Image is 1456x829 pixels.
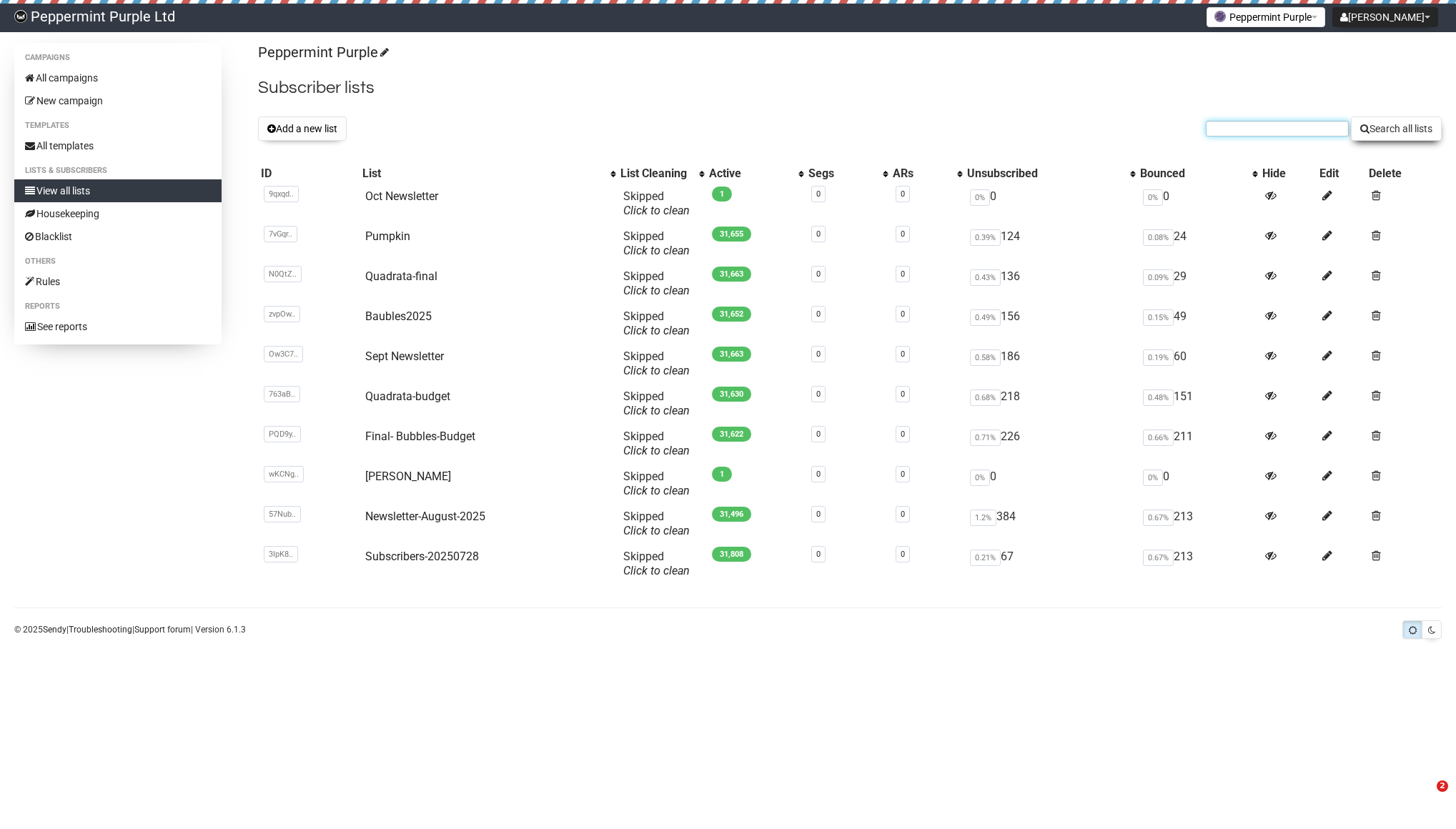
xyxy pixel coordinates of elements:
span: 0% [1143,189,1163,206]
img: 1.png [1214,11,1226,22]
a: Quadrata-budget [365,389,450,403]
span: 31,808 [712,547,751,562]
span: 0.08% [1143,229,1174,246]
span: 0.21% [970,550,1001,566]
a: New campaign [14,89,222,112]
th: Hide: No sort applied, sorting is disabled [1259,164,1317,184]
a: Quadrata-final [365,269,437,283]
a: Final- Bubbles-Budget [365,430,475,443]
span: Skipped [623,470,690,497]
a: 0 [816,309,821,319]
span: 1 [712,187,732,202]
div: List Cleaning [620,167,692,181]
a: Click to clean [623,364,690,377]
td: 0 [964,184,1137,224]
span: 0.68% [970,389,1001,406]
td: 49 [1137,304,1259,344]
span: 31,630 [712,387,751,402]
div: ID [261,167,356,181]
td: 0 [1137,184,1259,224]
div: Hide [1262,167,1314,181]
th: Bounced: No sort applied, activate to apply an ascending sort [1137,164,1259,184]
a: 0 [816,550,821,559]
span: 0.09% [1143,269,1174,286]
button: [PERSON_NAME] [1332,7,1438,27]
td: 226 [964,424,1137,464]
td: 384 [964,504,1137,544]
th: Delete: No sort applied, sorting is disabled [1366,164,1442,184]
td: 29 [1137,264,1259,304]
span: 3IpK8.. [264,546,298,562]
td: 124 [964,224,1137,264]
td: 67 [964,544,1137,584]
a: 0 [816,269,821,279]
td: 186 [964,344,1137,384]
span: 0% [970,189,990,206]
a: Click to clean [623,444,690,457]
span: 31,622 [712,427,751,442]
div: Bounced [1140,167,1245,181]
td: 0 [964,464,1137,504]
a: 0 [901,470,905,479]
img: 8e84c496d3b51a6c2b78e42e4056443a [14,10,27,23]
th: List Cleaning: No sort applied, activate to apply an ascending sort [618,164,706,184]
a: 0 [901,229,905,239]
a: 0 [901,309,905,319]
a: See reports [14,315,222,338]
a: 0 [901,189,905,199]
a: 0 [901,550,905,559]
li: Campaigns [14,49,222,66]
span: 0.66% [1143,430,1174,446]
a: 0 [901,510,905,519]
li: Templates [14,117,222,134]
a: 0 [816,189,821,199]
th: Active: No sort applied, activate to apply an ascending sort [706,164,806,184]
span: 31,663 [712,347,751,362]
span: Skipped [623,349,690,377]
a: [PERSON_NAME] [365,470,451,483]
span: 57Nub.. [264,506,301,522]
th: List: No sort applied, activate to apply an ascending sort [360,164,618,184]
a: Rules [14,270,222,293]
a: 0 [816,229,821,239]
span: 2 [1437,780,1448,792]
td: 0 [1137,464,1259,504]
a: Blacklist [14,225,222,248]
a: Sept Newsletter [365,349,444,363]
a: All templates [14,134,222,157]
a: Troubleshooting [69,625,132,635]
a: Housekeeping [14,202,222,225]
span: 31,496 [712,507,751,522]
span: zvpOw.. [264,306,300,322]
button: Add a new list [258,116,347,141]
a: 0 [816,389,821,399]
span: 0.43% [970,269,1001,286]
td: 213 [1137,544,1259,584]
span: 0.67% [1143,510,1174,526]
span: 1.2% [970,510,996,526]
iframe: Intercom live chat [1407,780,1442,815]
h2: Subscriber lists [258,75,1442,101]
li: Reports [14,298,222,315]
div: ARs [893,167,950,181]
a: Click to clean [623,404,690,417]
div: Segs [808,167,876,181]
a: Click to clean [623,324,690,337]
button: Search all lists [1351,116,1442,141]
span: 0% [970,470,990,486]
span: 0.58% [970,349,1001,366]
a: 0 [816,510,821,519]
a: 0 [816,349,821,359]
span: 7vGqr.. [264,226,297,242]
span: 0.71% [970,430,1001,446]
span: Ow3C7.. [264,346,303,362]
td: 24 [1137,224,1259,264]
a: 0 [816,430,821,439]
a: 0 [901,349,905,359]
span: 0.48% [1143,389,1174,406]
span: N0QtZ.. [264,266,302,282]
span: wKCNg.. [264,466,304,482]
th: Unsubscribed: No sort applied, activate to apply an ascending sort [964,164,1137,184]
a: 0 [901,269,905,279]
span: 0.49% [970,309,1001,326]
